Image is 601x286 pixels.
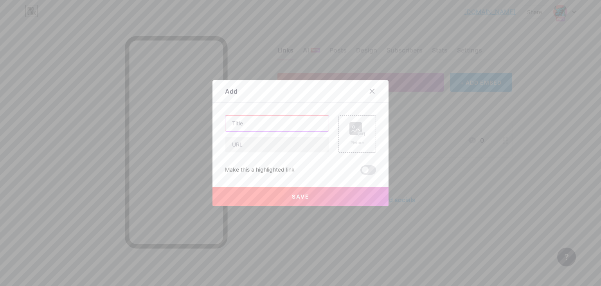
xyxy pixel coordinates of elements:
[225,116,329,131] input: Title
[225,165,295,175] div: Make this a highlighted link
[225,87,238,96] div: Add
[225,137,329,152] input: URL
[292,193,309,200] span: Save
[349,140,365,146] div: Picture
[212,187,389,206] button: Save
